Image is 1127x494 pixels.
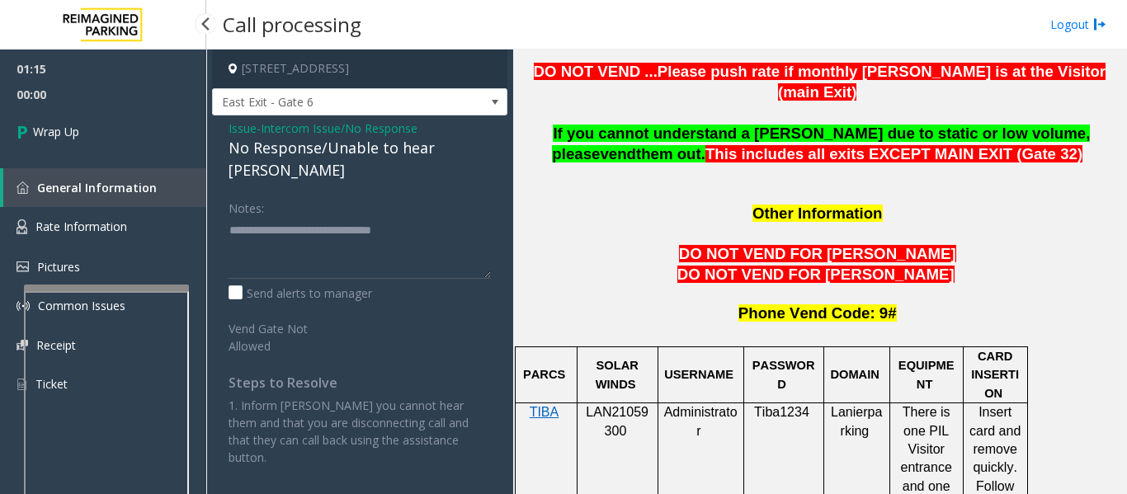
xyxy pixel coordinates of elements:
h4: [STREET_ADDRESS] [212,49,507,88]
img: 'icon' [17,299,30,313]
span: PASSWORD [752,359,815,390]
img: 'icon' [17,340,28,351]
span: EQUIPMENT [898,359,955,390]
span: - [257,120,417,136]
img: 'icon' [17,181,29,194]
img: logout [1093,16,1106,33]
span: USERNAME [664,368,733,381]
img: 'icon' [17,261,29,272]
a: General Information [3,168,206,207]
span: Other Information [752,205,883,222]
span: TIBA [530,405,559,419]
span: Intercom Issue/No Response [261,120,417,137]
span: Issue [229,120,257,137]
span: PARCS [523,368,565,381]
span: vend [600,145,636,162]
p: 1. Inform [PERSON_NAME] you cannot hear them and that you are disconnecting call and that they ca... [229,397,491,466]
label: Notes: [229,194,264,217]
span: Tiba1234 [754,405,809,419]
img: 'icon' [17,219,27,234]
h3: Call processing [215,4,370,45]
label: Send alerts to manager [229,285,372,302]
a: Logout [1050,16,1106,33]
span: main Exit) [783,83,856,101]
span: Phone Vend Code: 9# [738,304,897,322]
span: East Exit - Gate 6 [213,89,448,115]
span: SOLAR WINDS [596,359,642,390]
span: LAN21059300 [586,405,648,437]
span: DO NOT VEND ...Please push rate if monthly [PERSON_NAME] is at the Visitor ( [534,63,1106,101]
label: Vend Gate Not Allowed [224,314,337,355]
span: General Information [37,180,157,195]
span: DO NOT VEND FOR [PERSON_NAME] [677,266,955,283]
span: DOMAIN [830,368,879,381]
span: If you cannot understand a [PERSON_NAME] due to static or low volume, please [552,125,1090,162]
div: No Response/Unable to hear [PERSON_NAME] [229,137,491,181]
span: Pictures [37,259,80,275]
span: Rate Information [35,219,127,234]
a: TIBA [530,406,559,419]
img: 'icon' [17,377,27,392]
span: Wrap Up [33,123,79,140]
span: Lanierparking [831,405,882,437]
span: CARD INSERTION [971,350,1019,400]
h4: Steps to Resolve [229,375,491,391]
span: them out. [636,145,705,162]
span: This includes all exits EXCEPT MAIN EXIT (Gate 32) [705,145,1082,162]
span: DO NOT VEND FOR [PERSON_NAME] [679,245,956,262]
